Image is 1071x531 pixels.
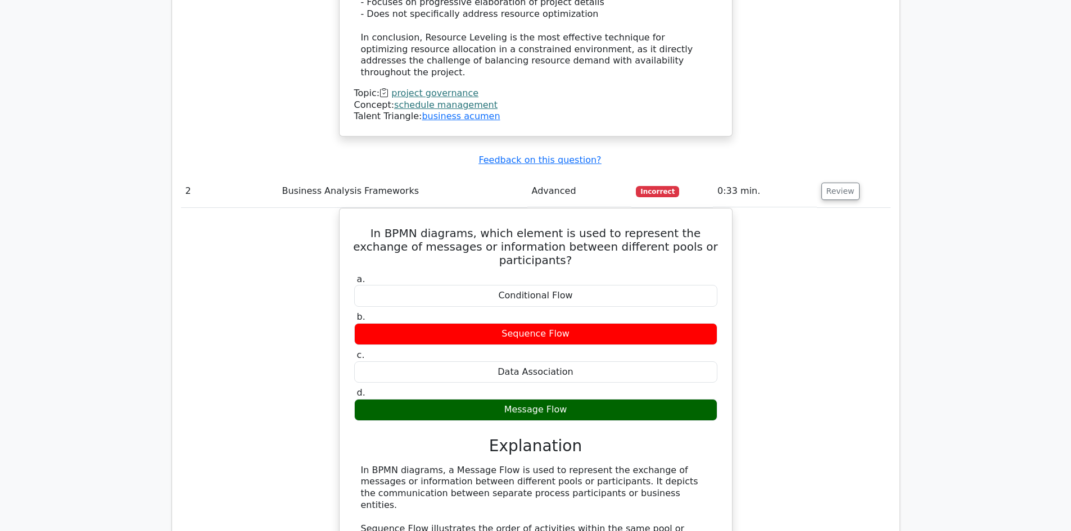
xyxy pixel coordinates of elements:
[821,183,860,200] button: Review
[181,175,278,207] td: 2
[354,285,717,307] div: Conditional Flow
[354,99,717,111] div: Concept:
[478,155,601,165] a: Feedback on this question?
[713,175,817,207] td: 0:33 min.
[394,99,498,110] a: schedule management
[354,88,717,99] div: Topic:
[354,361,717,383] div: Data Association
[391,88,478,98] a: project governance
[277,175,527,207] td: Business Analysis Frameworks
[354,88,717,122] div: Talent Triangle:
[357,387,365,398] span: d.
[354,399,717,421] div: Message Flow
[422,111,500,121] a: business acumen
[361,437,711,456] h3: Explanation
[357,311,365,322] span: b.
[636,186,679,197] span: Incorrect
[357,350,365,360] span: c.
[354,323,717,345] div: Sequence Flow
[527,175,632,207] td: Advanced
[357,274,365,284] span: a.
[353,226,718,267] h5: In BPMN diagrams, which element is used to represent the exchange of messages or information betw...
